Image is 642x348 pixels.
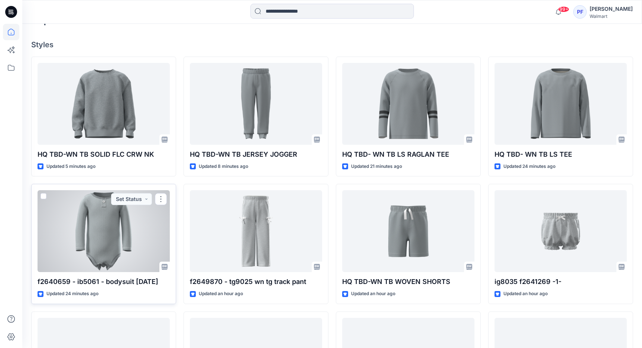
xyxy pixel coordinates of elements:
[495,149,627,160] p: HQ TBD- WN TB LS TEE
[495,63,627,145] a: HQ TBD- WN TB LS TEE
[342,63,474,145] a: HQ TBD- WN TB LS RAGLAN TEE
[199,163,248,170] p: Updated 8 minutes ago
[199,290,243,298] p: Updated an hour ago
[190,190,322,272] a: f2649870 - tg9025 wn tg track pant
[503,290,548,298] p: Updated an hour ago
[46,163,95,170] p: Updated 5 minutes ago
[38,63,170,145] a: HQ TBD-WN TB SOLID FLC CRW NK
[351,290,395,298] p: Updated an hour ago
[31,13,69,25] h2: Explore
[46,290,98,298] p: Updated 24 minutes ago
[573,5,587,19] div: PF
[38,277,170,287] p: f2640659 - ib5061 - bodysuit [DATE]
[351,163,402,170] p: Updated 21 minutes ago
[558,6,569,12] span: 99+
[342,190,474,272] a: HQ TBD-WN TB WOVEN SHORTS
[190,149,322,160] p: HQ TBD-WN TB JERSEY JOGGER
[495,277,627,287] p: ig8035 f2641269 -1-
[38,190,170,272] a: f2640659 - ib5061 - bodysuit 10-8-2025
[503,163,555,170] p: Updated 24 minutes ago
[342,277,474,287] p: HQ TBD-WN TB WOVEN SHORTS
[342,149,474,160] p: HQ TBD- WN TB LS RAGLAN TEE
[190,277,322,287] p: f2649870 - tg9025 wn tg track pant
[38,149,170,160] p: HQ TBD-WN TB SOLID FLC CRW NK
[590,13,633,19] div: Walmart
[31,40,633,49] h4: Styles
[190,63,322,145] a: HQ TBD-WN TB JERSEY JOGGER
[495,190,627,272] a: ig8035 f2641269 -1-
[590,4,633,13] div: [PERSON_NAME]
